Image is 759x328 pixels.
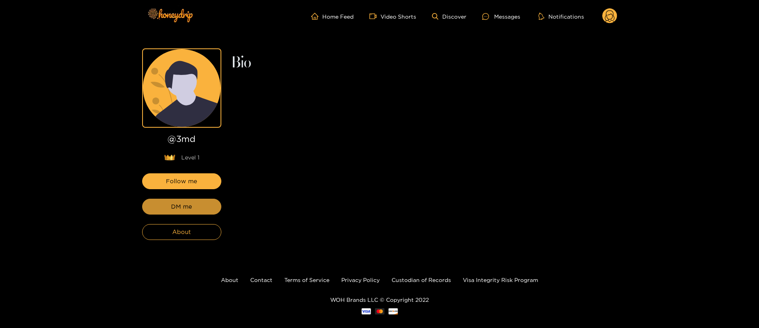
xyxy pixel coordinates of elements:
button: Notifications [536,12,586,20]
h2: Bio [231,56,617,70]
span: DM me [171,202,192,211]
button: About [142,224,221,240]
a: Privacy Policy [341,277,380,283]
span: home [311,13,322,20]
span: Follow me [166,176,197,186]
span: video-camera [369,13,380,20]
button: Follow me [142,173,221,189]
a: Visa Integrity Risk Program [463,277,538,283]
a: About [221,277,238,283]
a: Contact [250,277,272,283]
a: Discover [432,13,466,20]
a: Terms of Service [284,277,329,283]
img: lavel grade [164,154,175,161]
span: About [172,227,191,237]
a: Video Shorts [369,13,416,20]
span: Level 1 [181,153,200,161]
a: Custodian of Records [392,277,451,283]
a: Home Feed [311,13,354,20]
h1: @ 3md [142,134,221,147]
div: Messages [482,12,520,21]
button: DM me [142,199,221,215]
